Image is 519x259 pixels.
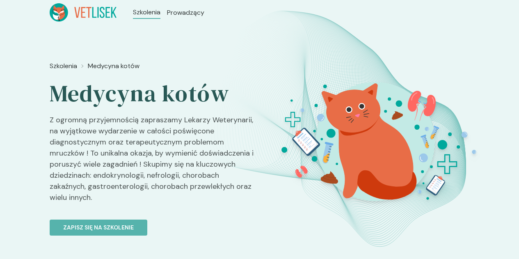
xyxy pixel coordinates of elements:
[262,58,487,227] img: aHfQYkMqNJQqH-e6_MedKot_BT.svg
[133,7,160,17] a: Szkolenia
[50,220,147,236] button: Zapisz się na szkolenie
[50,79,256,108] h2: Medycyna kotów
[50,210,256,236] a: Zapisz się na szkolenie
[88,61,139,71] a: Medycyna kotów
[50,61,77,71] a: Szkolenia
[50,115,256,210] p: Z ogromną przyjemnością zapraszamy Lekarzy Weterynarii, na wyjątkowe wydarzenie w całości poświęc...
[63,223,134,232] p: Zapisz się na szkolenie
[167,8,204,18] a: Prowadzący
